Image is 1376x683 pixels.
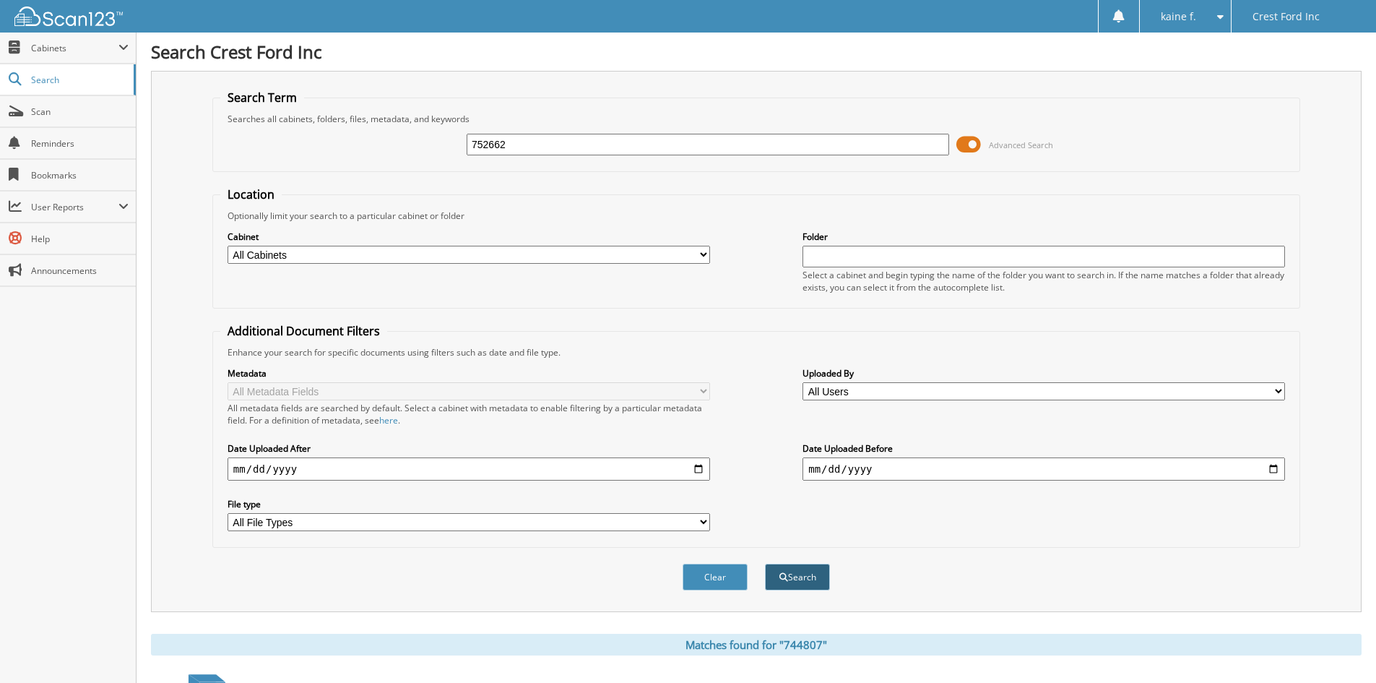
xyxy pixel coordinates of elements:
[14,7,123,26] img: scan123-logo-white.svg
[228,402,710,426] div: All metadata fields are searched by default. Select a cabinet with metadata to enable filtering b...
[31,169,129,181] span: Bookmarks
[802,367,1285,379] label: Uploaded By
[683,564,748,590] button: Clear
[151,40,1362,64] h1: Search Crest Ford Inc
[802,269,1285,293] div: Select a cabinet and begin typing the name of the folder you want to search in. If the name match...
[228,367,710,379] label: Metadata
[31,201,118,213] span: User Reports
[220,346,1292,358] div: Enhance your search for specific documents using filters such as date and file type.
[151,634,1362,656] div: Matches found for "744807"
[31,106,129,118] span: Scan
[379,414,398,426] a: here
[802,231,1285,243] label: Folder
[220,323,387,339] legend: Additional Document Filters
[989,139,1053,150] span: Advanced Search
[765,564,830,590] button: Search
[220,210,1292,222] div: Optionally limit your search to a particular cabinet or folder
[220,186,282,202] legend: Location
[1252,12,1320,21] span: Crest Ford Inc
[31,233,129,245] span: Help
[1161,12,1196,21] span: kaine f.
[31,265,129,277] span: Announcements
[220,90,304,106] legend: Search Term
[802,442,1285,455] label: Date Uploaded Before
[228,458,710,481] input: start
[228,231,710,243] label: Cabinet
[220,113,1292,125] div: Searches all cabinets, folders, files, metadata, and keywords
[228,498,710,510] label: File type
[31,137,129,150] span: Reminders
[1304,614,1376,683] iframe: Chat Widget
[802,458,1285,481] input: end
[31,42,118,54] span: Cabinets
[31,74,126,86] span: Search
[228,442,710,455] label: Date Uploaded After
